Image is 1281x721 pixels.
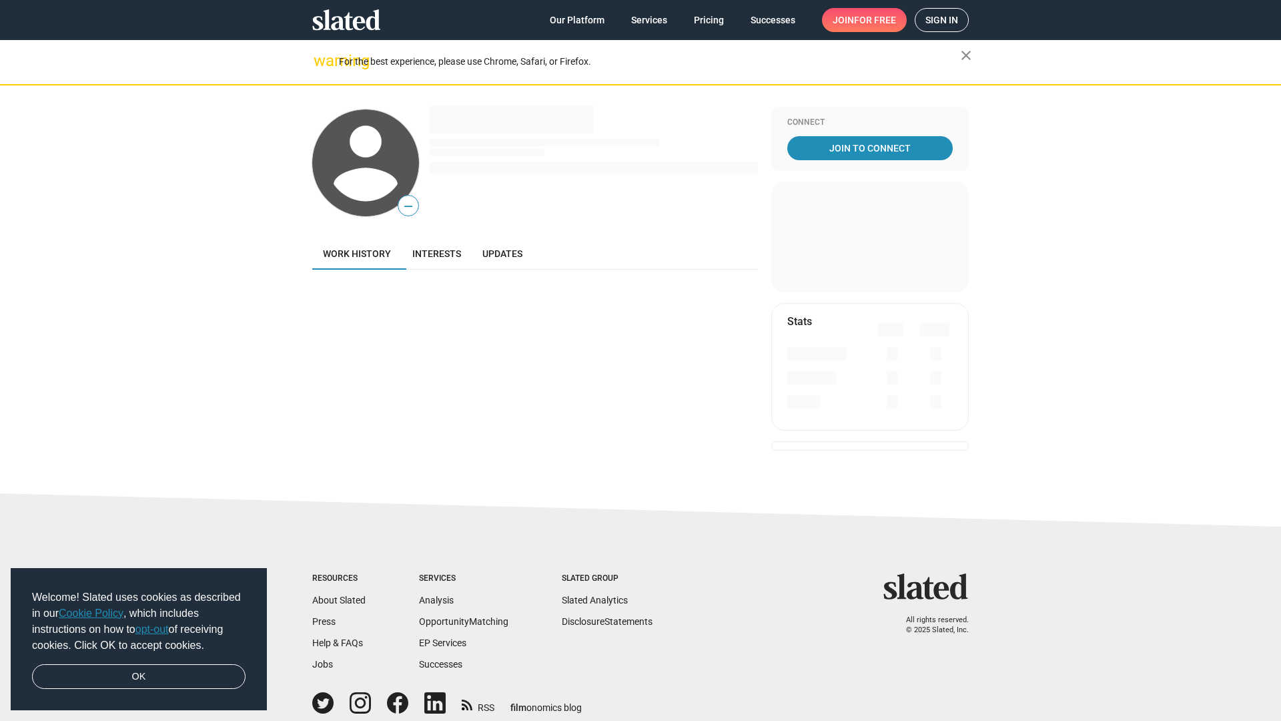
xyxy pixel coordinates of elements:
[562,573,653,584] div: Slated Group
[694,8,724,32] span: Pricing
[539,8,615,32] a: Our Platform
[892,616,969,635] p: All rights reserved. © 2025 Slated, Inc.
[32,664,246,690] a: dismiss cookie message
[312,238,402,270] a: Work history
[323,248,391,259] span: Work history
[419,638,466,648] a: EP Services
[402,238,472,270] a: Interests
[854,8,896,32] span: for free
[958,47,974,63] mat-icon: close
[339,53,961,71] div: For the best experience, please use Chrome, Safari, or Firefox.
[787,314,812,328] mat-card-title: Stats
[562,595,628,606] a: Slated Analytics
[312,616,336,627] a: Press
[462,694,494,714] a: RSS
[550,8,604,32] span: Our Platform
[510,691,582,714] a: filmonomics blog
[419,659,462,670] a: Successes
[312,638,363,648] a: Help & FAQs
[562,616,653,627] a: DisclosureStatements
[312,595,366,606] a: About Slated
[11,568,267,711] div: cookieconsent
[312,573,366,584] div: Resources
[751,8,795,32] span: Successes
[787,117,953,128] div: Connect
[787,136,953,160] a: Join To Connect
[510,702,526,713] span: film
[419,573,508,584] div: Services
[822,8,907,32] a: Joinfor free
[135,624,169,635] a: opt-out
[790,136,950,160] span: Join To Connect
[620,8,678,32] a: Services
[314,53,330,69] mat-icon: warning
[915,8,969,32] a: Sign in
[833,8,896,32] span: Join
[398,198,418,215] span: —
[472,238,533,270] a: Updates
[59,608,123,619] a: Cookie Policy
[683,8,735,32] a: Pricing
[482,248,522,259] span: Updates
[312,659,333,670] a: Jobs
[925,9,958,31] span: Sign in
[32,589,246,654] span: Welcome! Slated uses cookies as described in our , which includes instructions on how to of recei...
[419,616,508,627] a: OpportunityMatching
[740,8,806,32] a: Successes
[412,248,461,259] span: Interests
[631,8,667,32] span: Services
[419,595,454,606] a: Analysis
